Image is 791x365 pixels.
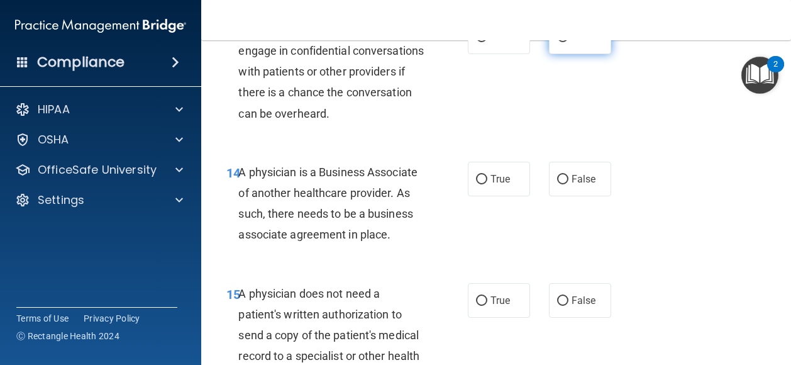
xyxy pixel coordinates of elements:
a: OSHA [15,132,183,147]
span: False [572,173,596,185]
a: HIPAA [15,102,183,117]
button: Open Resource Center, 2 new notifications [741,57,778,94]
input: True [476,175,487,184]
span: False [572,295,596,306]
span: 14 [226,166,240,181]
span: Ⓒ Rectangle Health 2024 [16,330,119,342]
span: True [490,295,510,306]
h4: Compliance [37,53,124,71]
p: OSHA [38,132,69,147]
a: OfficeSafe University [15,162,183,177]
p: OfficeSafe University [38,162,157,177]
a: Terms of Use [16,312,69,325]
span: True [490,173,510,185]
span: 15 [226,287,240,302]
input: True [476,296,487,306]
a: Privacy Policy [84,312,140,325]
span: Healthcare providers may not engage in confidential conversations with patients or other provider... [238,23,424,120]
img: PMB logo [15,13,186,38]
input: False [557,296,568,306]
span: A physician is a Business Associate of another healthcare provider. As such, there needs to be a ... [238,166,418,242]
span: True [490,31,510,43]
span: False [572,31,596,43]
p: Settings [38,193,84,208]
iframe: Drift Widget Chat Controller [573,276,776,326]
p: HIPAA [38,102,70,117]
a: Settings [15,193,183,208]
div: 2 [773,64,778,81]
input: False [557,175,568,184]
